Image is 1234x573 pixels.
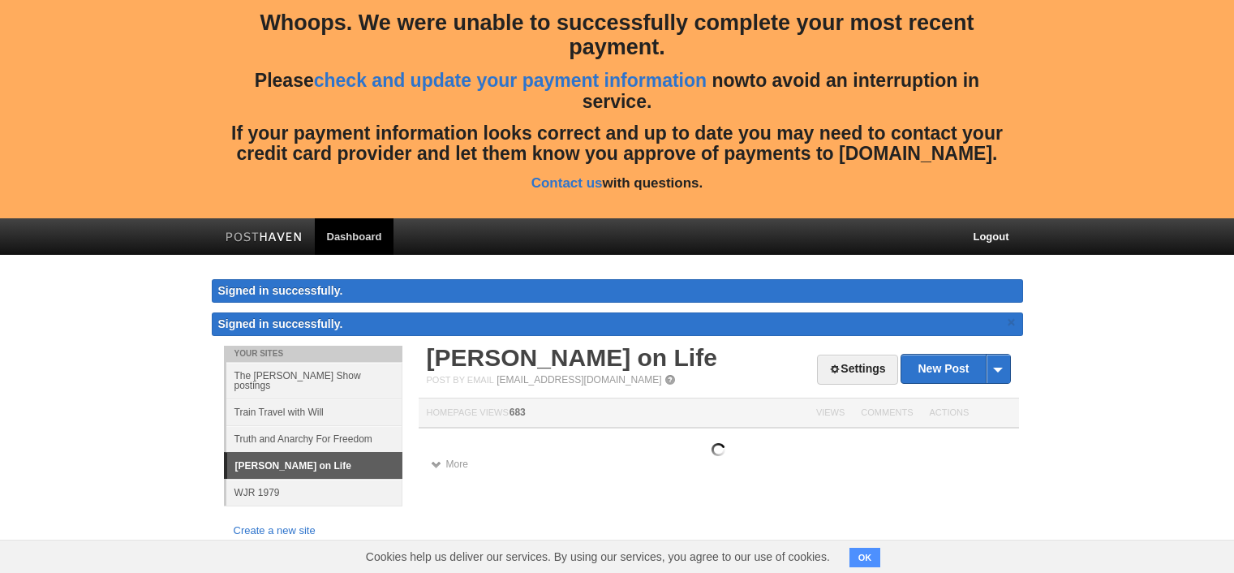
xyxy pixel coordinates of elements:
a: More [431,459,468,470]
img: Posthaven-bar [226,232,303,244]
h4: If your payment information looks correct and up to date you may need to contact your credit card... [224,123,1011,165]
a: [EMAIL_ADDRESS][DOMAIN_NAME] [497,374,661,386]
a: Settings [817,355,897,385]
span: Post by Email [427,375,494,385]
span: 683 [510,407,526,418]
strong: now [712,70,749,91]
h4: Please to avoid an interruption in service. [224,71,1011,112]
a: × [1004,312,1019,333]
span: Signed in successfully. [218,317,343,330]
li: Your Sites [224,346,402,362]
a: Create a new site [234,523,393,540]
h5: with questions. [224,176,1011,192]
a: WJR 1979 [226,479,402,506]
a: The [PERSON_NAME] Show postings [226,362,402,399]
span: Cookies help us deliver our services. By using our services, you agree to our use of cookies. [350,541,846,573]
th: Actions [922,399,1019,429]
h3: Whoops. We were unable to successfully complete your most recent payment. [224,11,1011,59]
th: Comments [853,399,921,429]
th: Homepage Views [419,399,808,429]
a: Logout [961,218,1021,255]
th: Views [808,399,853,429]
a: Dashboard [315,218,394,255]
button: OK [849,548,881,567]
a: Truth and Anarchy For Freedom [226,425,402,452]
a: Contact us [531,175,603,191]
a: check and update your payment information [314,70,707,91]
a: New Post [901,355,1009,383]
div: Signed in successfully. [212,279,1023,303]
a: [PERSON_NAME] on Life [227,453,402,479]
img: loading.gif [712,443,725,456]
a: [PERSON_NAME] on Life [427,344,717,371]
a: Train Travel with Will [226,399,402,425]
